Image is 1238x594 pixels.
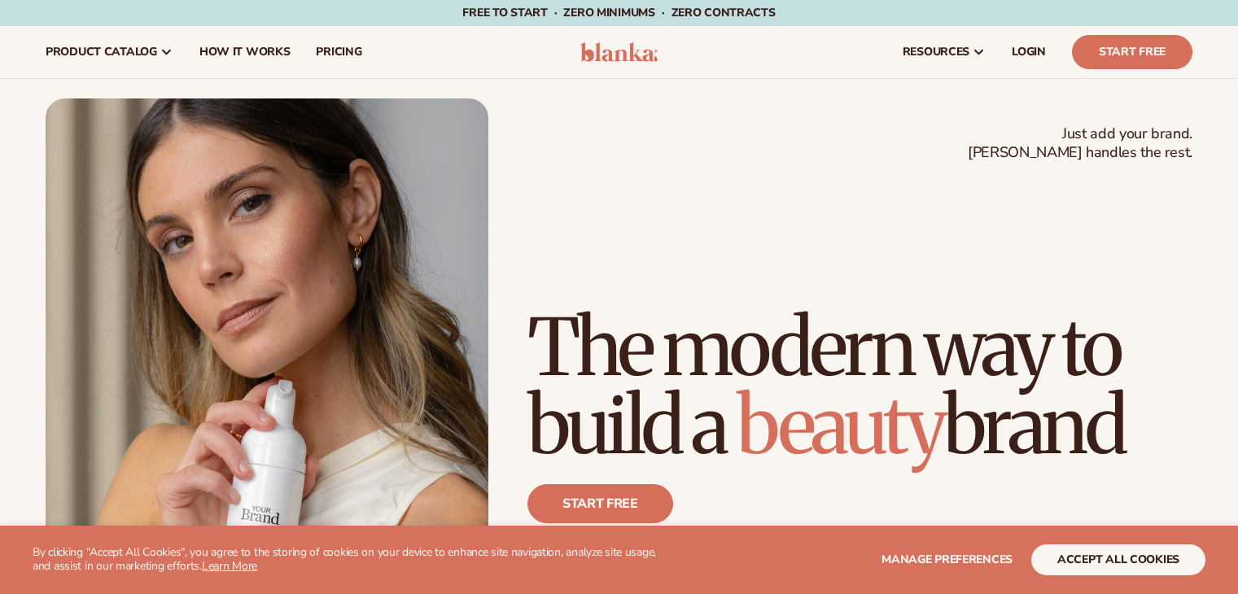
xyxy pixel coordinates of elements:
[33,26,186,78] a: product catalog
[999,26,1059,78] a: LOGIN
[580,42,658,62] img: logo
[881,552,1013,567] span: Manage preferences
[527,308,1192,465] h1: The modern way to build a brand
[737,377,943,474] span: beauty
[881,544,1013,575] button: Manage preferences
[186,26,304,78] a: How It Works
[1031,544,1205,575] button: accept all cookies
[890,26,999,78] a: resources
[303,26,374,78] a: pricing
[316,46,361,59] span: pricing
[202,558,257,574] a: Learn More
[462,5,775,20] span: Free to start · ZERO minimums · ZERO contracts
[903,46,969,59] span: resources
[1012,46,1046,59] span: LOGIN
[46,46,157,59] span: product catalog
[199,46,291,59] span: How It Works
[33,546,675,574] p: By clicking "Accept All Cookies", you agree to the storing of cookies on your device to enhance s...
[527,484,673,523] a: Start free
[968,124,1192,163] span: Just add your brand. [PERSON_NAME] handles the rest.
[1072,35,1192,69] a: Start Free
